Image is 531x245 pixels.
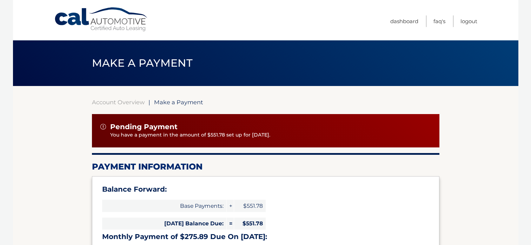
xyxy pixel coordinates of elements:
[234,218,266,230] span: $551.78
[102,218,226,230] span: [DATE] Balance Due:
[102,200,226,212] span: Base Payments:
[102,232,429,241] h3: Monthly Payment of $275.89 Due On [DATE]:
[92,161,439,172] h2: Payment Information
[154,99,203,106] span: Make a Payment
[92,57,193,69] span: Make a Payment
[110,131,431,139] p: You have a payment in the amount of $551.78 set up for [DATE].
[234,200,266,212] span: $551.78
[110,122,178,131] span: Pending Payment
[433,15,445,27] a: FAQ's
[148,99,150,106] span: |
[92,99,145,106] a: Account Overview
[54,7,149,32] a: Cal Automotive
[100,124,106,130] img: alert-white.svg
[390,15,418,27] a: Dashboard
[227,200,234,212] span: +
[460,15,477,27] a: Logout
[102,185,429,194] h3: Balance Forward:
[227,218,234,230] span: =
